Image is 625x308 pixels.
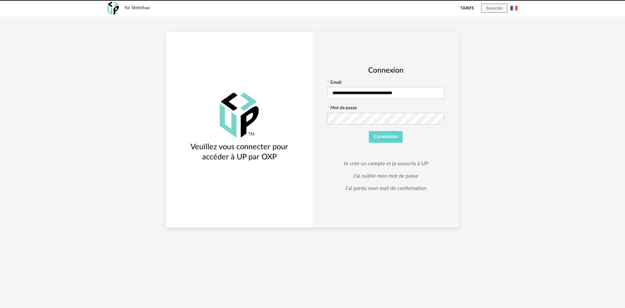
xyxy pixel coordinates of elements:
[178,142,301,162] h3: Veuillez vous connecter pour accéder à UP par OXP
[374,134,398,139] span: Connexion
[510,5,518,12] img: fr
[369,131,403,143] button: Connexion
[345,185,426,192] a: J'ai perdu mon mail de confirmation
[125,5,150,11] div: for Sketchup
[327,106,357,112] label: Mot de passe
[327,81,342,86] label: Email:
[327,66,444,75] h2: Connexion
[353,173,418,179] a: J'ai oublié mon mot de passe
[220,93,259,138] img: OXP
[343,160,428,167] a: Je crée un compte et je souscris à UP
[486,6,502,10] span: Souscrire
[107,2,119,15] img: OXP
[481,4,507,13] button: Souscrire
